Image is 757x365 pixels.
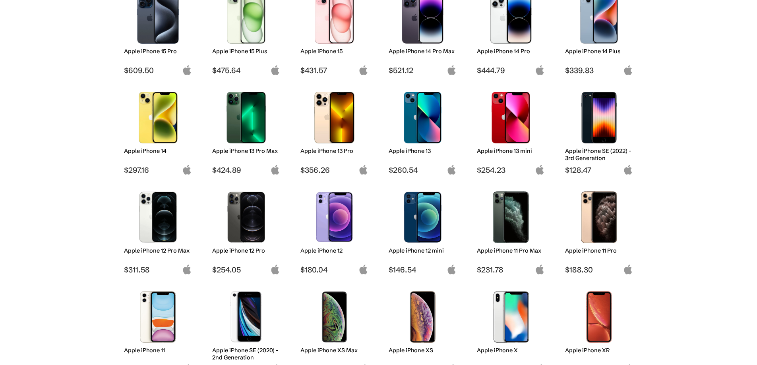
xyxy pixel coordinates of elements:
[270,265,280,274] img: apple-logo
[483,191,539,243] img: iPhone 11 Pro Max
[300,347,368,354] h2: Apple iPhone XS Max
[477,165,545,175] span: $254.23
[561,88,637,175] a: iPhone SE 3rd Gen Apple iPhone SE (2022) - 3rd Generation $128.47 apple-logo
[218,92,274,143] img: iPhone 13 Pro Max
[565,66,633,75] span: $339.83
[218,191,274,243] img: iPhone 12 Pro
[389,48,457,55] h2: Apple iPhone 14 Pro Max
[124,165,192,175] span: $297.16
[182,265,192,274] img: apple-logo
[300,247,368,254] h2: Apple iPhone 12
[124,265,192,274] span: $311.58
[623,265,633,274] img: apple-logo
[182,165,192,175] img: apple-logo
[212,165,280,175] span: $424.89
[565,347,633,354] h2: Apple iPhone XR
[124,247,192,254] h2: Apple iPhone 12 Pro Max
[389,66,457,75] span: $521.12
[565,247,633,254] h2: Apple iPhone 11 Pro
[483,92,539,143] img: iPhone 13 mini
[389,147,457,154] h2: Apple iPhone 13
[212,247,280,254] h2: Apple iPhone 12 Pro
[130,191,186,243] img: iPhone 12 Pro Max
[385,88,461,175] a: iPhone 13 Apple iPhone 13 $260.54 apple-logo
[477,347,545,354] h2: Apple iPhone X
[389,265,457,274] span: $146.54
[270,165,280,175] img: apple-logo
[571,291,627,343] img: iPhone XR
[565,147,633,162] h2: Apple iPhone SE (2022) - 3rd Generation
[124,48,192,55] h2: Apple iPhone 15 Pro
[389,347,457,354] h2: Apple iPhone XS
[565,265,633,274] span: $188.30
[477,66,545,75] span: $444.79
[124,347,192,354] h2: Apple iPhone 11
[473,88,549,175] a: iPhone 13 mini Apple iPhone 13 mini $254.23 apple-logo
[130,92,186,143] img: iPhone 14
[300,165,368,175] span: $356.26
[297,88,372,175] a: iPhone 13 Pro Apple iPhone 13 Pro $356.26 apple-logo
[483,291,539,343] img: iPhone X
[561,187,637,274] a: iPhone 11 Pro Apple iPhone 11 Pro $188.30 apple-logo
[358,265,368,274] img: apple-logo
[389,165,457,175] span: $260.54
[212,265,280,274] span: $254.05
[209,88,284,175] a: iPhone 13 Pro Max Apple iPhone 13 Pro Max $424.89 apple-logo
[358,165,368,175] img: apple-logo
[477,247,545,254] h2: Apple iPhone 11 Pro Max
[124,147,192,154] h2: Apple iPhone 14
[306,92,362,143] img: iPhone 13 Pro
[306,191,362,243] img: iPhone 12
[565,165,633,175] span: $128.47
[358,65,368,75] img: apple-logo
[182,65,192,75] img: apple-logo
[300,48,368,55] h2: Apple iPhone 15
[389,247,457,254] h2: Apple iPhone 12 mini
[212,66,280,75] span: $475.64
[447,165,457,175] img: apple-logo
[120,187,196,274] a: iPhone 12 Pro Max Apple iPhone 12 Pro Max $311.58 apple-logo
[297,187,372,274] a: iPhone 12 Apple iPhone 12 $180.04 apple-logo
[571,92,627,143] img: iPhone SE 3rd Gen
[130,291,186,343] img: iPhone 11
[535,65,545,75] img: apple-logo
[212,48,280,55] h2: Apple iPhone 15 Plus
[473,187,549,274] a: iPhone 11 Pro Max Apple iPhone 11 Pro Max $231.78 apple-logo
[218,291,274,343] img: iPhone SE 2nd Gen
[395,191,451,243] img: iPhone 12 mini
[535,165,545,175] img: apple-logo
[535,265,545,274] img: apple-logo
[477,265,545,274] span: $231.78
[120,88,196,175] a: iPhone 14 Apple iPhone 14 $297.16 apple-logo
[623,165,633,175] img: apple-logo
[571,191,627,243] img: iPhone 11 Pro
[300,66,368,75] span: $431.57
[565,48,633,55] h2: Apple iPhone 14 Plus
[300,147,368,154] h2: Apple iPhone 13 Pro
[385,187,461,274] a: iPhone 12 mini Apple iPhone 12 mini $146.54 apple-logo
[477,147,545,154] h2: Apple iPhone 13 mini
[447,265,457,274] img: apple-logo
[124,66,192,75] span: $609.50
[395,291,451,343] img: iPhone XS
[447,65,457,75] img: apple-logo
[209,187,284,274] a: iPhone 12 Pro Apple iPhone 12 Pro $254.05 apple-logo
[477,48,545,55] h2: Apple iPhone 14 Pro
[395,92,451,143] img: iPhone 13
[623,65,633,75] img: apple-logo
[212,147,280,154] h2: Apple iPhone 13 Pro Max
[270,65,280,75] img: apple-logo
[212,347,280,361] h2: Apple iPhone SE (2020) - 2nd Generation
[306,291,362,343] img: iPhone XS Max
[300,265,368,274] span: $180.04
